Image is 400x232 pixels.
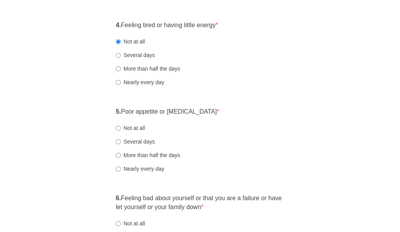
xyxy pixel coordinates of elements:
label: More than half the days [116,65,180,73]
label: Not at all [116,220,145,227]
input: Nearly every day [116,80,121,85]
input: Several days [116,139,121,144]
label: More than half the days [116,151,180,159]
label: Feeling bad about yourself or that you are a failure or have let yourself or your family down [116,194,284,212]
label: Feeling tired or having little energy [116,21,218,30]
strong: 4. [116,22,121,28]
label: Nearly every day [116,78,164,86]
input: Nearly every day [116,166,121,171]
strong: 5. [116,108,121,115]
input: More than half the days [116,153,121,158]
input: More than half the days [116,66,121,71]
label: Poor appetite or [MEDICAL_DATA] [116,107,219,116]
input: Several days [116,53,121,58]
input: Not at all [116,126,121,131]
label: Several days [116,51,155,59]
label: Not at all [116,124,145,132]
label: Not at all [116,38,145,45]
label: Several days [116,138,155,145]
strong: 6. [116,195,121,201]
label: Nearly every day [116,165,164,173]
input: Not at all [116,39,121,44]
input: Not at all [116,221,121,226]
